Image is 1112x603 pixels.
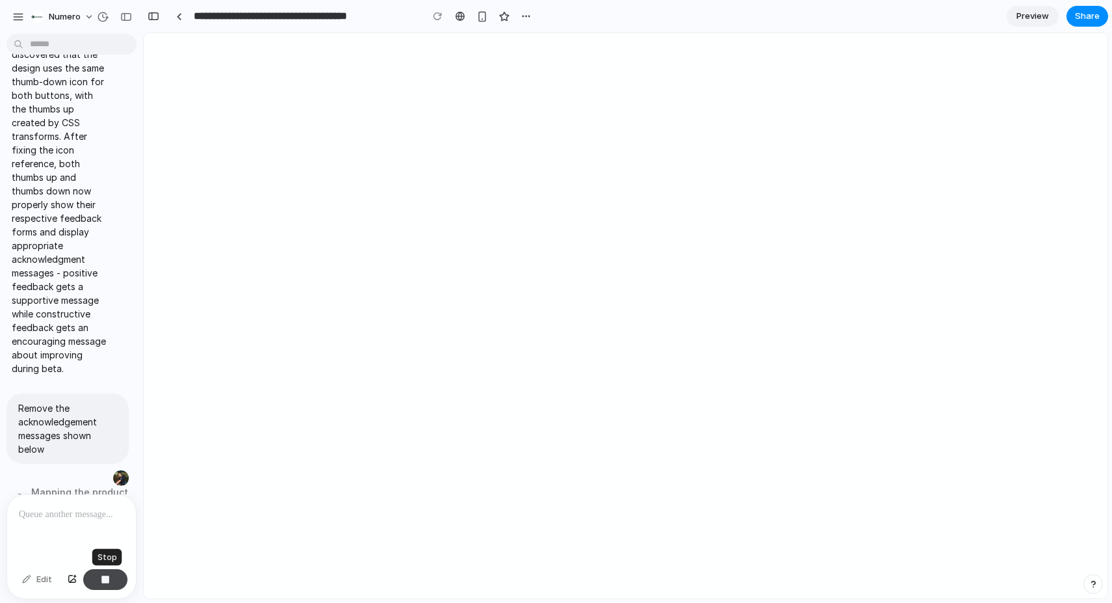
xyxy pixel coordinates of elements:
[1075,10,1100,23] span: Share
[1007,6,1059,27] a: Preview
[49,10,81,23] span: Numero
[1016,10,1049,23] span: Preview
[1066,6,1108,27] button: Share
[18,401,117,456] p: Remove the acknowledgement messages shown below
[92,549,122,566] div: Stop
[25,7,101,27] button: Numero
